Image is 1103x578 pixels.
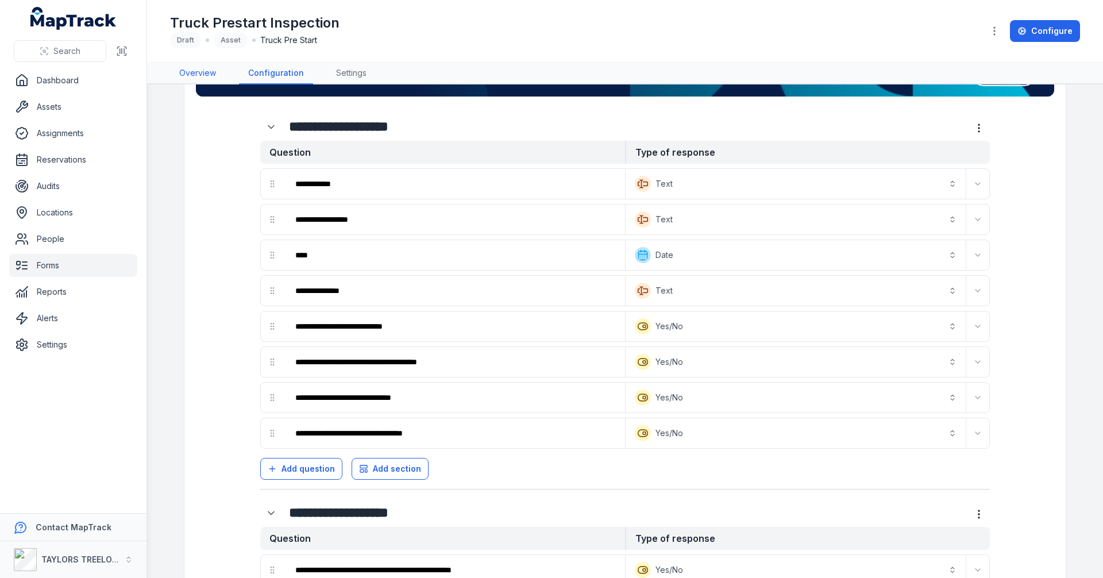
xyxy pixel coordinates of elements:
[260,116,284,138] div: :r8eg:-form-item-label
[260,502,282,524] button: Expand
[628,207,963,232] button: Text
[260,141,625,164] strong: Question
[9,333,137,356] a: Settings
[9,228,137,251] a: People
[968,117,990,139] button: more-detail
[352,458,429,480] button: Add section
[260,34,317,46] span: Truck Pre Start
[628,421,963,446] button: Yes/No
[286,171,623,196] div: :r8eo:-form-item-label
[261,244,284,267] div: drag
[268,286,277,295] svg: drag
[628,385,963,410] button: Yes/No
[9,148,137,171] a: Reservations
[969,282,987,300] button: Expand
[9,201,137,224] a: Locations
[9,122,137,145] a: Assignments
[261,208,284,231] div: drag
[625,527,990,550] strong: Type of response
[261,172,284,195] div: drag
[286,314,623,339] div: :r8fg:-form-item-label
[286,242,623,268] div: :r8f4:-form-item-label
[261,386,284,409] div: drag
[628,278,963,303] button: Text
[30,7,117,30] a: MapTrack
[14,40,106,62] button: Search
[373,463,421,475] span: Add section
[260,116,282,138] button: Expand
[628,349,963,375] button: Yes/No
[239,63,313,84] a: Configuration
[9,307,137,330] a: Alerts
[268,565,277,575] svg: drag
[9,95,137,118] a: Assets
[261,422,284,445] div: drag
[286,278,623,303] div: :r8fa:-form-item-label
[268,179,277,188] svg: drag
[268,322,277,331] svg: drag
[9,280,137,303] a: Reports
[170,14,340,32] h1: Truck Prestart Inspection
[286,421,623,446] div: :r8g2:-form-item-label
[268,357,277,367] svg: drag
[628,314,963,339] button: Yes/No
[214,32,248,48] div: Asset
[286,349,623,375] div: :r8fm:-form-item-label
[969,210,987,229] button: Expand
[9,254,137,277] a: Forms
[9,69,137,92] a: Dashboard
[53,45,80,57] span: Search
[327,63,376,84] a: Settings
[968,503,990,525] button: more-detail
[260,527,625,550] strong: Question
[969,424,987,442] button: Expand
[36,522,111,532] strong: Contact MapTrack
[969,353,987,371] button: Expand
[286,385,623,410] div: :r8fs:-form-item-label
[260,502,284,524] div: :r8g8:-form-item-label
[9,175,137,198] a: Audits
[261,279,284,302] div: drag
[41,554,137,564] strong: TAYLORS TREELOPPING
[281,463,335,475] span: Add question
[268,393,277,402] svg: drag
[969,246,987,264] button: Expand
[260,458,342,480] button: Add question
[268,429,277,438] svg: drag
[286,207,623,232] div: :r8eu:-form-item-label
[969,175,987,193] button: Expand
[170,63,225,84] a: Overview
[628,242,963,268] button: Date
[261,350,284,373] div: drag
[628,171,963,196] button: Text
[261,315,284,338] div: drag
[268,215,277,224] svg: drag
[969,388,987,407] button: Expand
[170,32,201,48] div: Draft
[969,317,987,336] button: Expand
[1010,20,1080,42] a: Configure
[268,251,277,260] svg: drag
[625,141,990,164] strong: Type of response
